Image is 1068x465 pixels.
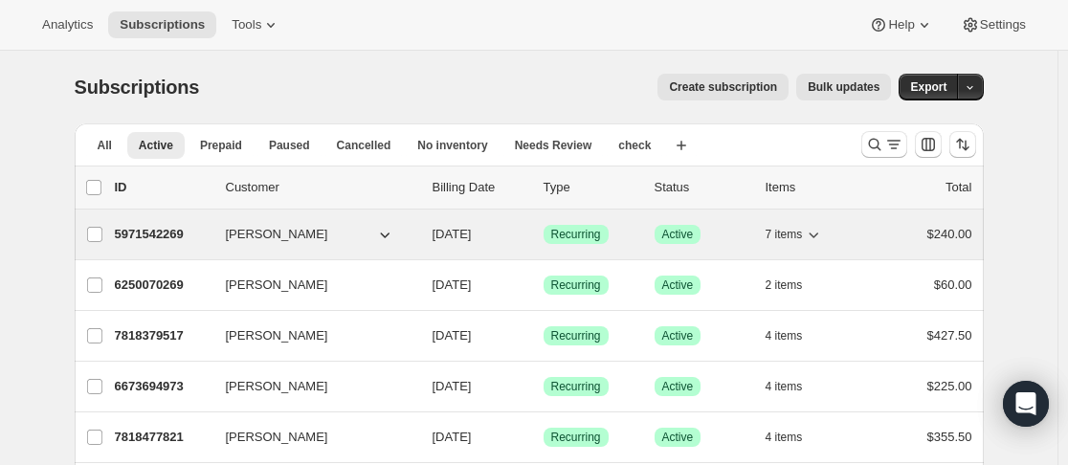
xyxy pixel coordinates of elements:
button: Tools [220,11,292,38]
button: [PERSON_NAME] [214,371,406,402]
span: $60.00 [934,277,972,292]
span: 4 items [766,328,803,343]
span: All [98,138,112,153]
span: Recurring [551,328,601,343]
div: Type [544,178,639,197]
div: 7818477821[PERSON_NAME][DATE]SuccessRecurringSuccessActive4 items$355.50 [115,424,972,451]
div: 6250070269[PERSON_NAME][DATE]SuccessRecurringSuccessActive2 items$60.00 [115,272,972,299]
span: Recurring [551,430,601,445]
span: [DATE] [433,379,472,393]
span: [DATE] [433,328,472,343]
span: 2 items [766,277,803,293]
div: Items [766,178,861,197]
span: [PERSON_NAME] [226,377,328,396]
span: Active [662,379,694,394]
span: [DATE] [433,430,472,444]
button: [PERSON_NAME] [214,321,406,351]
div: 6673694973[PERSON_NAME][DATE]SuccessRecurringSuccessActive4 items$225.00 [115,373,972,400]
span: Bulk updates [808,79,879,95]
span: [PERSON_NAME] [226,276,328,295]
button: Export [899,74,958,100]
span: Active [139,138,173,153]
span: Tools [232,17,261,33]
span: $240.00 [927,227,972,241]
p: 5971542269 [115,225,211,244]
button: Sort the results [949,131,976,158]
button: [PERSON_NAME] [214,219,406,250]
span: Recurring [551,379,601,394]
span: Paused [269,138,310,153]
span: 7 items [766,227,803,242]
button: Create new view [666,132,697,159]
button: Help [857,11,945,38]
span: 4 items [766,379,803,394]
span: $225.00 [927,379,972,393]
span: [PERSON_NAME] [226,225,328,244]
button: Settings [949,11,1037,38]
p: 6673694973 [115,377,211,396]
span: Create subscription [669,79,777,95]
span: $355.50 [927,430,972,444]
span: Help [888,17,914,33]
p: Status [655,178,750,197]
button: Customize table column order and visibility [915,131,942,158]
span: Active [662,430,694,445]
button: 4 items [766,373,824,400]
p: Billing Date [433,178,528,197]
p: 7818379517 [115,326,211,345]
span: Cancelled [337,138,391,153]
p: 6250070269 [115,276,211,295]
button: Create subscription [657,74,789,100]
span: Export [910,79,946,95]
button: 4 items [766,424,824,451]
button: Analytics [31,11,104,38]
span: [PERSON_NAME] [226,428,328,447]
button: [PERSON_NAME] [214,422,406,453]
span: Prepaid [200,138,242,153]
p: ID [115,178,211,197]
button: Subscriptions [108,11,216,38]
span: Active [662,227,694,242]
p: Customer [226,178,417,197]
button: 2 items [766,272,824,299]
span: Subscriptions [75,77,200,98]
span: [DATE] [433,227,472,241]
span: Settings [980,17,1026,33]
span: Subscriptions [120,17,205,33]
button: Search and filter results [861,131,907,158]
button: 7 items [766,221,824,248]
span: Recurring [551,277,601,293]
button: [PERSON_NAME] [214,270,406,300]
span: $427.50 [927,328,972,343]
span: Active [662,328,694,343]
p: Total [946,178,971,197]
span: check [618,138,651,153]
span: [PERSON_NAME] [226,326,328,345]
p: 7818477821 [115,428,211,447]
span: Needs Review [515,138,592,153]
div: 7818379517[PERSON_NAME][DATE]SuccessRecurringSuccessActive4 items$427.50 [115,322,972,349]
span: Analytics [42,17,93,33]
span: [DATE] [433,277,472,292]
span: 4 items [766,430,803,445]
span: Active [662,277,694,293]
div: 5971542269[PERSON_NAME][DATE]SuccessRecurringSuccessActive7 items$240.00 [115,221,972,248]
span: No inventory [417,138,487,153]
button: 4 items [766,322,824,349]
span: Recurring [551,227,601,242]
div: Open Intercom Messenger [1003,381,1049,427]
div: IDCustomerBilling DateTypeStatusItemsTotal [115,178,972,197]
button: Bulk updates [796,74,891,100]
